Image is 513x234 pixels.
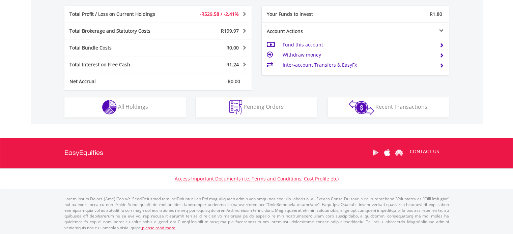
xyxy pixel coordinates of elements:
button: Recent Transactions [327,97,449,118]
img: transactions-zar-wht.png [349,100,374,115]
a: EasyEquities [64,138,103,168]
a: Huawei [393,142,405,163]
div: Total Bundle Costs [64,44,174,51]
button: Pending Orders [196,97,317,118]
a: please read more: [142,225,176,231]
img: pending_instructions-wht.png [229,100,242,114]
div: Total Brokerage and Statutory Costs [64,28,174,34]
td: Inter-account Transfers & EasyFx [282,60,434,70]
span: R0.00 [228,78,240,85]
button: All Holdings [64,97,186,118]
a: Access Important Documents (i.e. Terms and Conditions, Cost Profile etc) [175,175,339,182]
a: Google Play [370,142,381,163]
div: Your Funds to Invest [262,11,355,18]
td: Withdraw money [282,50,434,60]
p: Lorem Ipsum Dolors (Ame) Con a/e SeddOeiusmod tem InciDiduntut Lab Etd mag aliquaen admin veniamq... [64,196,449,231]
span: R199.97 [221,28,239,34]
img: holdings-wht.png [102,100,117,114]
span: R1.80 [430,11,442,17]
td: Fund this account [282,40,434,50]
span: R1.24 [226,61,239,68]
div: Account Actions [262,28,355,35]
div: Total Profit / Loss on Current Holdings [64,11,174,18]
span: All Holdings [118,103,148,110]
span: R0.00 [226,44,239,51]
span: Pending Orders [244,103,284,110]
a: CONTACT US [405,142,444,161]
span: -R529.58 / -2.41% [200,11,239,17]
div: Net Accrual [64,78,174,85]
a: Apple [381,142,393,163]
span: Recent Transactions [375,103,427,110]
div: Total Interest on Free Cash [64,61,174,68]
